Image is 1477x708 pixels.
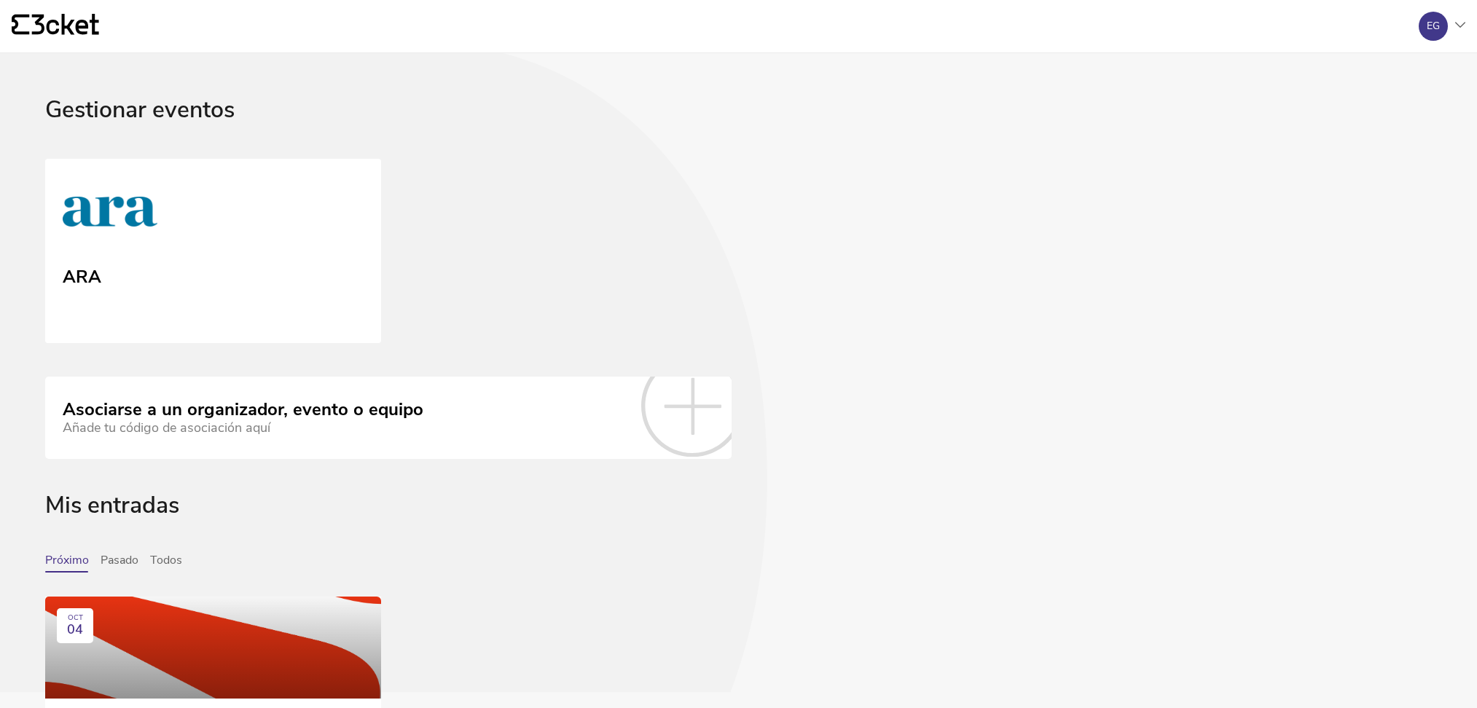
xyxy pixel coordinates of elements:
[12,14,99,39] a: {' '}
[45,492,1432,554] div: Mis entradas
[45,97,1432,159] div: Gestionar eventos
[45,554,89,573] button: Próximo
[63,182,157,248] img: ARA
[12,15,29,35] g: {' '}
[45,159,381,344] a: ARA ARA
[68,614,83,623] div: OCT
[63,400,423,420] div: Asociarse a un organizador, evento o equipo
[67,622,83,637] span: 04
[63,420,423,436] div: Añade tu código de asociación aquí
[150,554,182,573] button: Todos
[63,261,101,288] div: ARA
[45,377,732,458] a: Asociarse a un organizador, evento o equipo Añade tu código de asociación aquí
[101,554,138,573] button: Pasado
[1427,20,1440,32] div: EG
